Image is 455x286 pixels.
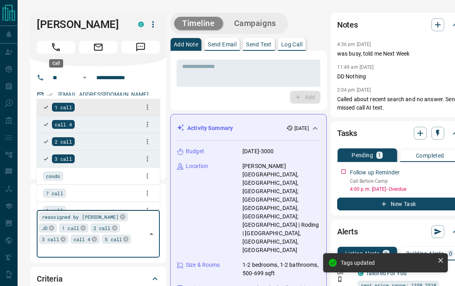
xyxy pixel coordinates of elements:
h2: Criteria [37,272,63,285]
button: Open [80,73,89,82]
span: Message [121,41,160,54]
span: call 4 [74,235,91,243]
span: Call [37,41,75,54]
p: Add Note [174,42,198,47]
span: 1 call [55,103,72,111]
span: 3 call [42,235,59,243]
p: Send Text [246,42,272,47]
span: Email [79,41,117,54]
p: Send Email [208,42,236,47]
svg: Email Verified [47,92,53,98]
p: Completed [416,153,444,158]
p: Budget [186,147,204,156]
p: [DATE] [294,125,309,132]
p: Listing Alerts [345,251,380,256]
div: 1 call [59,224,88,232]
p: 0 [449,251,452,256]
div: reassigned by [PERSON_NAME] [39,212,128,221]
p: Log Call [281,42,302,47]
div: JD [39,224,57,232]
button: Timeline [174,17,223,30]
p: Size & Rooms [186,261,220,269]
span: call 4 [55,120,72,128]
span: condo [46,172,60,180]
span: 3 call [55,155,72,163]
span: 6 call [46,206,63,214]
div: call 4 [71,235,100,244]
p: Location [186,162,208,170]
span: 2 call [93,224,111,232]
span: JD [42,224,48,232]
span: 2 call [55,138,72,146]
h2: Alerts [337,225,358,238]
h1: [PERSON_NAME] [37,18,126,31]
p: 2:04 pm [DATE] [337,87,371,93]
button: Campaigns [226,17,284,30]
span: 5 call [105,235,122,243]
h2: Notes [337,18,358,31]
p: 11:49 am [DATE] [337,64,374,70]
div: condos.ca [138,22,144,27]
p: 1 [378,152,381,158]
p: 4:36 pm [DATE] [337,42,371,47]
div: 2 call [91,224,120,232]
p: [DATE]-3000 [242,147,274,156]
span: reassigned by [PERSON_NAME] [42,213,119,221]
p: Activity Summary [187,124,233,132]
div: 3 call [39,235,68,244]
p: Building Alerts [406,251,444,256]
button: Close [146,228,157,240]
a: [EMAIL_ADDRESS][DOMAIN_NAME] [58,91,149,98]
p: Follow up Reminder [350,168,399,177]
span: 7 call [46,189,63,197]
div: Tags updated [341,260,434,266]
div: Activity Summary[DATE] [177,121,320,136]
p: Pending [352,152,373,158]
p: 2 [384,251,387,256]
div: 5 call [102,235,131,244]
span: 1 call [62,224,79,232]
h2: Tasks [337,127,357,140]
div: Call [49,59,63,68]
p: [PERSON_NAME][GEOGRAPHIC_DATA], [GEOGRAPHIC_DATA], [GEOGRAPHIC_DATA]; [GEOGRAPHIC_DATA], [GEOGRAP... [242,162,320,254]
p: 1-2 bedrooms, 1-2 bathrooms, 500-699 sqft [242,261,320,278]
